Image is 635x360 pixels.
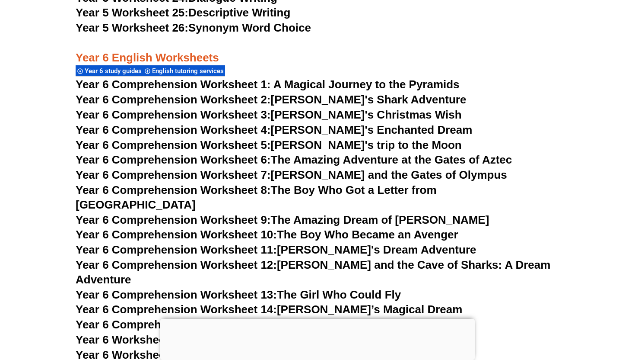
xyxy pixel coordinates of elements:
[76,318,277,331] span: Year 6 Comprehension Worksheet 15:
[76,183,271,196] span: Year 6 Comprehension Worksheet 8:
[76,78,460,91] a: Year 6 Comprehension Worksheet 1: A Magical Journey to the Pyramids
[76,333,182,346] span: Year 6 Worksheet 1:
[143,65,225,77] div: English tutoring services
[76,21,311,34] a: Year 5 Worksheet 26:Synonym Word Choice
[76,168,271,181] span: Year 6 Comprehension Worksheet 7:
[76,333,309,346] a: Year 6 Worksheet 1:Colons and Semicolons
[76,123,472,136] a: Year 6 Comprehension Worksheet 4:[PERSON_NAME]'s Enchanted Dream
[76,108,271,121] span: Year 6 Comprehension Worksheet 3:
[76,258,550,286] a: Year 6 Comprehension Worksheet 12:[PERSON_NAME] and the Cave of Sharks: A Dream Adventure
[76,108,462,121] a: Year 6 Comprehension Worksheet 3:[PERSON_NAME]'s Christmas Wish
[76,243,476,256] a: Year 6 Comprehension Worksheet 11:[PERSON_NAME]'s Dream Adventure
[76,213,489,226] a: Year 6 Comprehension Worksheet 9:The Amazing Dream of [PERSON_NAME]
[76,288,401,301] a: Year 6 Comprehension Worksheet 13:The Girl Who Could Fly
[76,183,437,211] a: Year 6 Comprehension Worksheet 8:The Boy Who Got a Letter from [GEOGRAPHIC_DATA]
[76,213,271,226] span: Year 6 Comprehension Worksheet 9:
[85,67,144,75] span: Year 6 study guides
[76,303,277,316] span: Year 6 Comprehension Worksheet 14:
[76,123,271,136] span: Year 6 Comprehension Worksheet 4:
[160,319,475,358] iframe: Advertisement
[76,168,507,181] a: Year 6 Comprehension Worksheet 7:[PERSON_NAME] and the Gates of Olympus
[76,243,277,256] span: Year 6 Comprehension Worksheet 11:
[76,228,277,241] span: Year 6 Comprehension Worksheet 10:
[76,6,188,19] span: Year 5 Worksheet 25:
[76,153,271,166] span: Year 6 Comprehension Worksheet 6:
[76,93,271,106] span: Year 6 Comprehension Worksheet 2:
[76,21,188,34] span: Year 5 Worksheet 26:
[76,138,271,151] span: Year 6 Comprehension Worksheet 5:
[76,288,277,301] span: Year 6 Comprehension Worksheet 13:
[76,138,462,151] a: Year 6 Comprehension Worksheet 5:[PERSON_NAME]'s trip to the Moon
[76,153,512,166] a: Year 6 Comprehension Worksheet 6:The Amazing Adventure at the Gates of Aztec
[76,93,466,106] a: Year 6 Comprehension Worksheet 2:[PERSON_NAME]'s Shark Adventure
[76,318,405,331] a: Year 6 Comprehension Worksheet 15:The Dreamy Gold Medal
[152,67,226,75] span: English tutoring services
[76,303,462,316] a: Year 6 Comprehension Worksheet 14:[PERSON_NAME]’s Magical Dream
[487,262,635,360] iframe: Chat Widget
[76,228,458,241] a: Year 6 Comprehension Worksheet 10:The Boy Who Became an Avenger
[76,258,277,271] span: Year 6 Comprehension Worksheet 12:
[76,65,143,77] div: Year 6 study guides
[76,36,559,65] h3: Year 6 English Worksheets
[76,6,290,19] a: Year 5 Worksheet 25:Descriptive Writing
